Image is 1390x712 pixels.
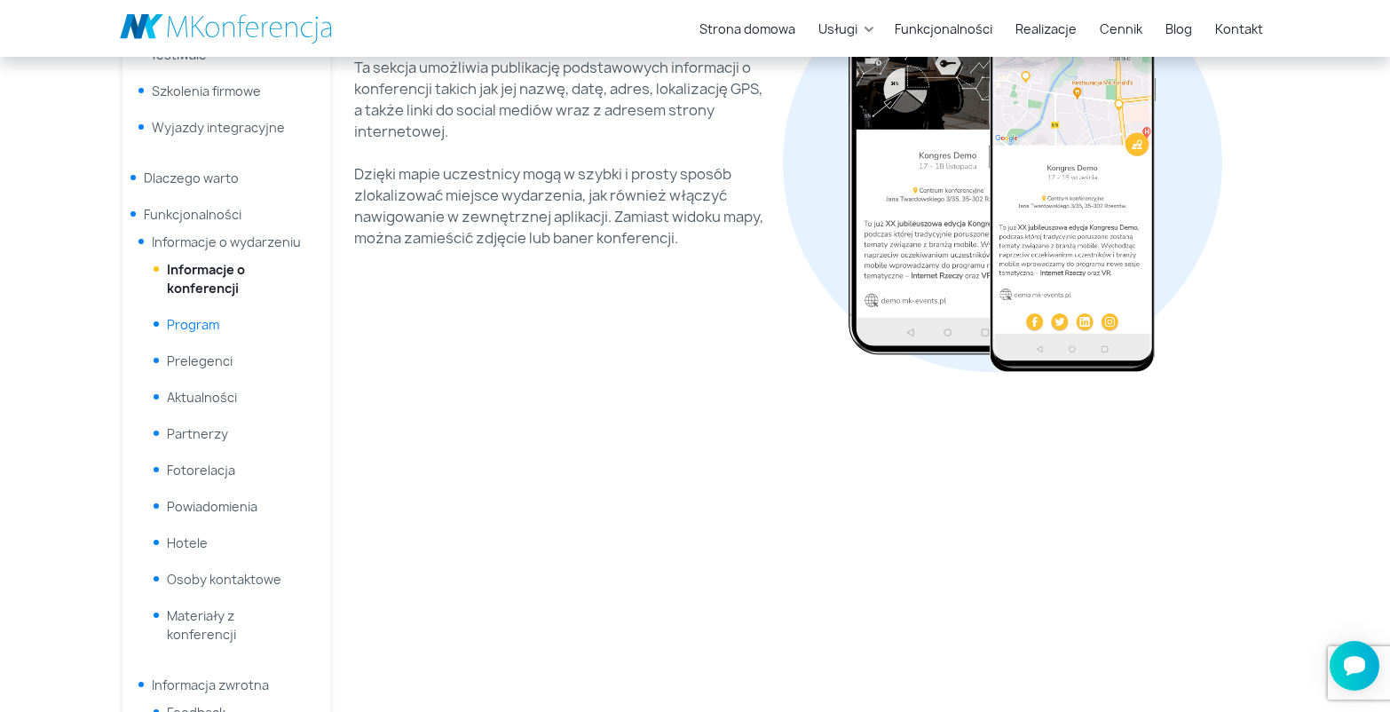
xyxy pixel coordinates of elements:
a: Blog [1158,12,1199,45]
a: Informacja zwrotna [152,676,269,693]
a: Partnerzy [167,425,228,442]
a: Prelegenci [167,352,233,369]
a: Usługi [811,12,865,45]
p: Dzięki mapie uczestnicy mogą w szybki i prosty sposób zlokalizować miejsce wydarzenia, jak równie... [354,163,772,249]
a: Fotorelacja [167,462,235,479]
a: Aktualności [167,389,237,406]
a: Dlaczego warto [144,170,239,186]
a: Informacje o konferencji [167,261,245,297]
a: Funkcjonalności [144,206,241,223]
a: Materiały z konferencji [167,607,236,643]
a: Funkcjonalności [888,12,999,45]
a: Szkolenia firmowe [152,83,261,99]
a: Wyjazdy integracyjne [152,119,285,136]
iframe: Smartsupp widget button [1330,641,1379,691]
a: Powiadomienia [167,498,257,515]
p: Ta sekcja umożliwia publikację podstawowych informacji o konferencji takich jak jej nazwę, datę, ... [354,57,772,142]
a: Program [167,316,219,333]
a: Osoby kontaktowe [167,571,281,588]
a: Informacje o wydarzeniu [152,233,301,250]
a: Strona domowa [692,12,802,45]
a: Kontakt [1208,12,1270,45]
a: Cennik [1093,12,1149,45]
a: Hotele [167,534,208,551]
a: Realizacje [1008,12,1084,45]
